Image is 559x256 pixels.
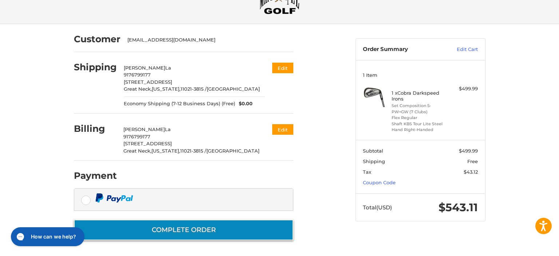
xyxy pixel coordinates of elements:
[124,65,165,71] span: [PERSON_NAME]
[124,86,152,92] span: Great Neck,
[95,193,133,202] img: PayPal icon
[123,134,150,139] span: 9176799177
[127,36,286,44] div: [EMAIL_ADDRESS][DOMAIN_NAME]
[74,34,120,45] h2: Customer
[363,169,371,175] span: Tax
[272,63,293,73] button: Edit
[124,72,151,78] span: 9176799177
[74,170,117,181] h2: Payment
[363,158,385,164] span: Shipping
[464,169,478,175] span: $43.12
[392,121,447,127] li: Shaft KBS Tour Lite Steel
[7,225,86,249] iframe: Gorgias live chat messenger
[152,86,181,92] span: [US_STATE],
[151,148,180,154] span: [US_STATE],
[467,158,478,164] span: Free
[363,72,478,78] h3: 1 Item
[392,115,447,121] li: Flex Regular
[123,141,172,146] span: [STREET_ADDRESS]
[123,148,151,154] span: Great Neck,
[363,204,392,211] span: Total (USD)
[180,148,206,154] span: 11021-3815 /
[124,100,235,107] span: Economy Shipping (7-12 Business Days) (Free)
[165,126,171,132] span: La
[363,180,396,185] a: Coupon Code
[392,90,447,102] h4: 1 x Cobra Darkspeed Irons
[74,62,117,73] h2: Shipping
[459,148,478,154] span: $499.99
[124,79,172,85] span: [STREET_ADDRESS]
[363,46,441,53] h3: Order Summary
[441,46,478,53] a: Edit Cart
[74,123,116,134] h2: Billing
[449,85,478,92] div: $499.99
[165,65,171,71] span: La
[123,126,165,132] span: [PERSON_NAME]
[235,100,253,107] span: $0.00
[206,148,259,154] span: [GEOGRAPHIC_DATA]
[74,220,293,240] button: Complete order
[439,201,478,214] span: $543.11
[181,86,207,92] span: 11021-3815 /
[272,124,293,135] button: Edit
[363,148,383,154] span: Subtotal
[207,86,260,92] span: [GEOGRAPHIC_DATA]
[392,127,447,133] li: Hand Right-Handed
[392,103,447,115] li: Set Composition 5-PW+GW (7 Clubs)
